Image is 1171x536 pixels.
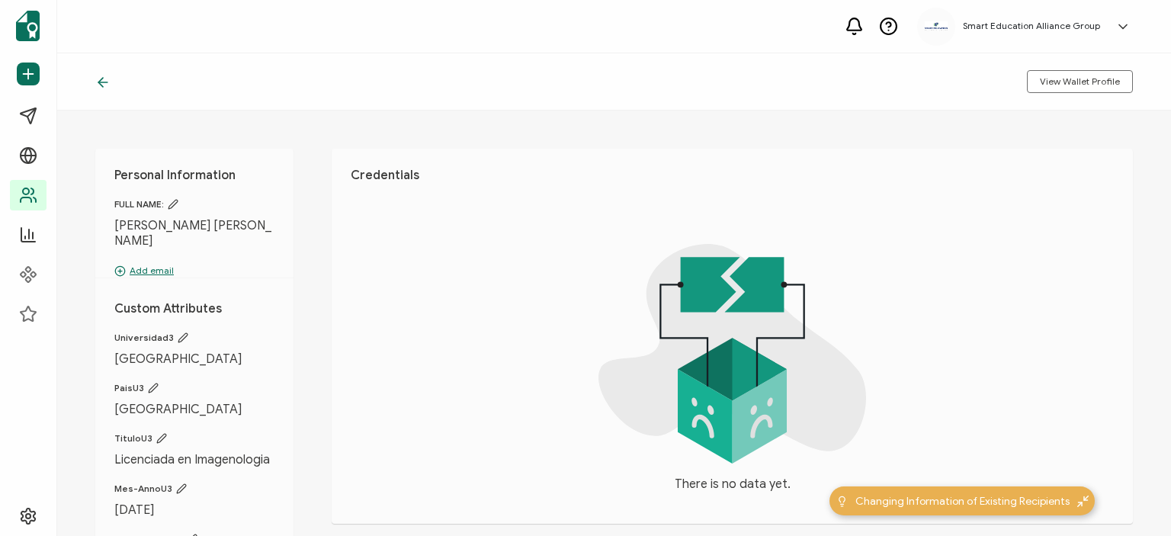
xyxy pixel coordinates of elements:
[963,21,1100,31] h5: Smart Education Alliance Group
[114,483,274,495] span: Mes-AnnoU3
[351,168,1114,183] h1: Credentials
[855,493,1070,509] span: Changing Information of Existing Recipients
[1077,496,1089,507] img: minimize-icon.svg
[925,21,948,31] img: 111c7b32-d500-4ce1-86d1-718dc6ccd280.jpg
[1040,77,1120,86] span: View Wallet Profile
[114,332,274,344] span: Universidad3
[675,475,791,493] span: There is no data yet.
[114,198,274,210] span: FULL NAME:
[1095,463,1171,536] iframe: Chat Widget
[114,264,274,278] p: Add email
[114,382,274,394] span: PaisU3
[114,168,274,183] h1: Personal Information
[114,301,274,316] h1: Custom Attributes
[114,432,274,445] span: TituloU3
[16,11,40,41] img: sertifier-logomark-colored.svg
[114,502,274,518] span: [DATE]
[114,402,274,417] span: [GEOGRAPHIC_DATA]
[114,351,274,367] span: [GEOGRAPHIC_DATA]
[114,218,274,249] span: [PERSON_NAME] [PERSON_NAME]
[598,244,866,464] img: nodata.svg
[114,452,274,467] span: Licenciada en Imagenologia
[1027,70,1133,93] button: View Wallet Profile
